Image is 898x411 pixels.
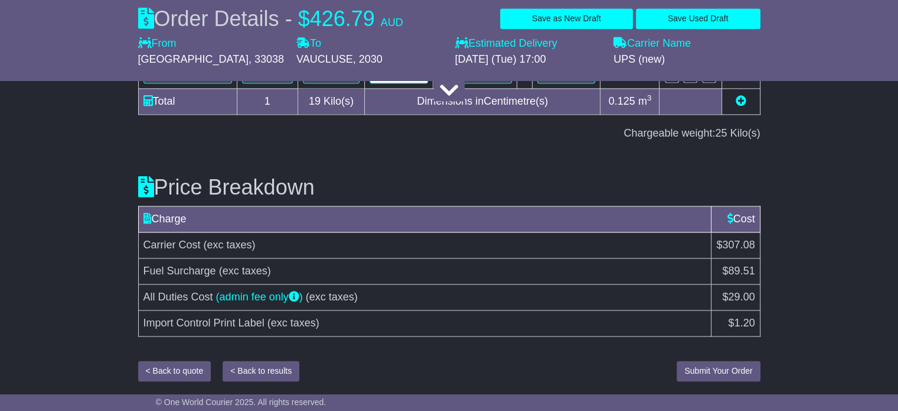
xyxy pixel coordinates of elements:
[716,239,755,251] span: $307.08
[143,291,213,303] span: All Duties Cost
[138,361,211,381] button: < Back to quote
[298,7,310,31] span: $
[353,53,383,65] span: , 2030
[138,206,711,232] td: Charge
[296,37,321,50] label: To
[364,88,600,114] td: Dimensions in Centimetre(s)
[143,317,264,329] span: Import Control Print Label
[249,53,284,65] span: , 33038
[156,397,326,407] span: © One World Courier 2025. All rights reserved.
[138,176,760,199] h3: Price Breakdown
[613,37,691,50] label: Carrier Name
[684,366,752,376] span: Submit Your Order
[636,8,760,29] button: Save Used Draft
[138,37,177,50] label: From
[309,95,321,107] span: 19
[204,239,256,251] span: (exc taxes)
[728,317,755,329] span: $1.20
[138,6,403,31] div: Order Details -
[736,95,746,107] a: Add new item
[711,206,760,232] td: Cost
[296,53,353,65] span: VAUCLUSE
[722,291,755,303] span: $29.00
[306,291,358,303] span: (exc taxes)
[223,361,299,381] button: < Back to results
[381,17,403,28] span: AUD
[609,95,635,107] span: 0.125
[500,8,633,29] button: Save as New Draft
[722,265,755,277] span: $89.51
[455,37,602,50] label: Estimated Delivery
[613,53,760,66] div: UPS (new)
[216,291,303,303] a: (admin fee only)
[638,95,652,107] span: m
[138,88,237,114] td: Total
[138,127,760,140] div: Chargeable weight: Kilo(s)
[143,239,201,251] span: Carrier Cost
[455,53,602,66] div: [DATE] (Tue) 17:00
[143,265,216,277] span: Fuel Surcharge
[138,53,249,65] span: [GEOGRAPHIC_DATA]
[219,265,271,277] span: (exc taxes)
[237,88,298,114] td: 1
[310,7,375,31] span: 426.79
[298,88,365,114] td: Kilo(s)
[267,317,319,329] span: (exc taxes)
[677,361,760,381] button: Submit Your Order
[715,127,727,139] span: 25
